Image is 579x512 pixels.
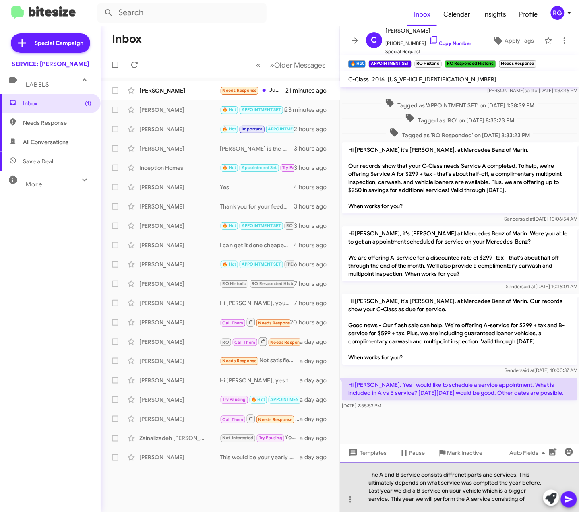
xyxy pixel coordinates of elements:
[223,340,229,345] span: RO
[242,126,263,132] span: Important
[342,294,577,365] p: Hi [PERSON_NAME] it's [PERSON_NAME], at Mercedes Benz of Marin. Our records show your C-Class as ...
[220,414,300,424] div: Inbound Call
[223,165,236,170] span: 🔥 Hot
[265,57,330,73] button: Next
[513,3,544,26] a: Profile
[499,60,536,68] small: Needs Response
[139,125,220,133] div: [PERSON_NAME]
[393,446,431,460] button: Pause
[274,61,325,70] span: Older Messages
[294,125,333,133] div: 2 hours ago
[259,436,282,441] span: Try Pausing
[23,119,91,127] span: Needs Response
[35,39,84,47] span: Special Campaign
[26,81,49,88] span: Labels
[285,106,333,114] div: 23 minutes ago
[294,241,333,249] div: 4 hours ago
[369,60,411,68] small: APPOINTMENT SET
[220,279,294,288] div: Thanks [PERSON_NAME]!
[220,124,294,134] div: [PERSON_NAME], I have a maintenance question on my car. I get a little bit of sap droplets droppi...
[510,446,548,460] span: Auto Fields
[477,3,513,26] a: Insights
[282,165,306,170] span: Try Pausing
[271,397,310,402] span: APPOINTMENT SET
[402,113,517,124] span: Tagged as 'RO' on [DATE] 8:33:23 PM
[139,280,220,288] div: [PERSON_NAME]
[504,216,577,222] span: Sender [DATE] 10:06:54 AM
[26,181,42,188] span: More
[139,299,220,307] div: [PERSON_NAME]
[348,76,369,83] span: C-Class
[242,107,281,112] span: APPOINTMENT SET
[342,378,577,400] p: Hi [PERSON_NAME]. Yes I would like to schedule a service appointment. What is included in A vs B ...
[223,262,236,267] span: 🔥 Hot
[112,33,142,45] h1: Inbox
[300,396,333,404] div: a day ago
[223,320,244,326] span: Call Them
[223,281,246,286] span: RO Historic
[139,318,220,326] div: [PERSON_NAME]
[139,396,220,404] div: [PERSON_NAME]
[220,202,294,211] div: Thank you for your feedback. If you have any further concerns or need assistance, feel free to re...
[220,241,294,249] div: I can get it done cheaper elsewhere
[520,367,534,373] span: said at
[258,320,293,326] span: Needs Response
[300,454,333,462] div: a day ago
[242,165,277,170] span: Appointment Set
[139,241,220,249] div: [PERSON_NAME]
[251,397,265,402] span: 🔥 Hot
[409,446,425,460] span: Pause
[139,202,220,211] div: [PERSON_NAME]
[268,126,307,132] span: APPOINTMENT SET
[139,415,220,423] div: [PERSON_NAME]
[258,417,293,422] span: Needs Response
[220,337,300,347] div: Inbound Call
[300,376,333,384] div: a day ago
[286,87,333,95] div: 21 minutes ago
[445,60,496,68] small: RO Responded Historic
[139,183,220,191] div: [PERSON_NAME]
[139,454,220,462] div: [PERSON_NAME]
[23,157,53,165] span: Save a Deal
[385,35,471,47] span: [PHONE_NUMBER]
[521,283,536,289] span: said at
[372,76,385,83] span: 2016
[220,260,294,269] div: Thank you!
[139,106,220,114] div: [PERSON_NAME]
[503,446,555,460] button: Auto Fields
[342,142,577,213] p: Hi [PERSON_NAME] it's [PERSON_NAME], at Mercedes Benz of Marin. Our records show that your C-Clas...
[342,226,577,281] p: Hi [PERSON_NAME], it's [PERSON_NAME] at Mercedes Benz of Marin. Were you able to get an appointme...
[139,260,220,268] div: [PERSON_NAME]
[139,376,220,384] div: [PERSON_NAME]
[385,47,471,56] span: Special Request
[252,57,330,73] nav: Page navigation example
[294,280,333,288] div: 7 hours ago
[220,145,294,153] div: [PERSON_NAME] is the best!!!!!
[97,3,267,23] input: Search
[407,3,437,26] a: Inbox
[139,87,220,95] div: [PERSON_NAME]
[11,33,90,53] a: Special Campaign
[300,357,333,365] div: a day ago
[270,60,274,70] span: »
[220,356,300,365] div: Not satisfied. We have another flat tire right now just a week after this flat tire. We had a sus...
[256,60,261,70] span: «
[220,299,294,307] div: Hi [PERSON_NAME], your vehicle is now due for the factory-required service (spark plugs, transfer...
[340,462,579,512] div: The A and B service consists diffrenet parts and services. This ultimately depends on what servic...
[223,436,254,441] span: Not-Interested
[23,99,91,107] span: Inbox
[23,138,68,146] span: All Conversations
[294,299,333,307] div: 7 hours ago
[431,446,489,460] button: Mark Inactive
[139,164,220,172] div: Inception Homes
[525,87,539,93] span: said at
[223,358,257,363] span: Needs Response
[505,33,534,48] span: Apply Tags
[223,88,257,93] span: Needs Response
[551,6,565,20] div: RG
[294,222,333,230] div: 3 hours ago
[139,338,220,346] div: [PERSON_NAME]
[12,60,89,68] div: SERVICE: [PERSON_NAME]
[220,317,290,327] div: Inbound Call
